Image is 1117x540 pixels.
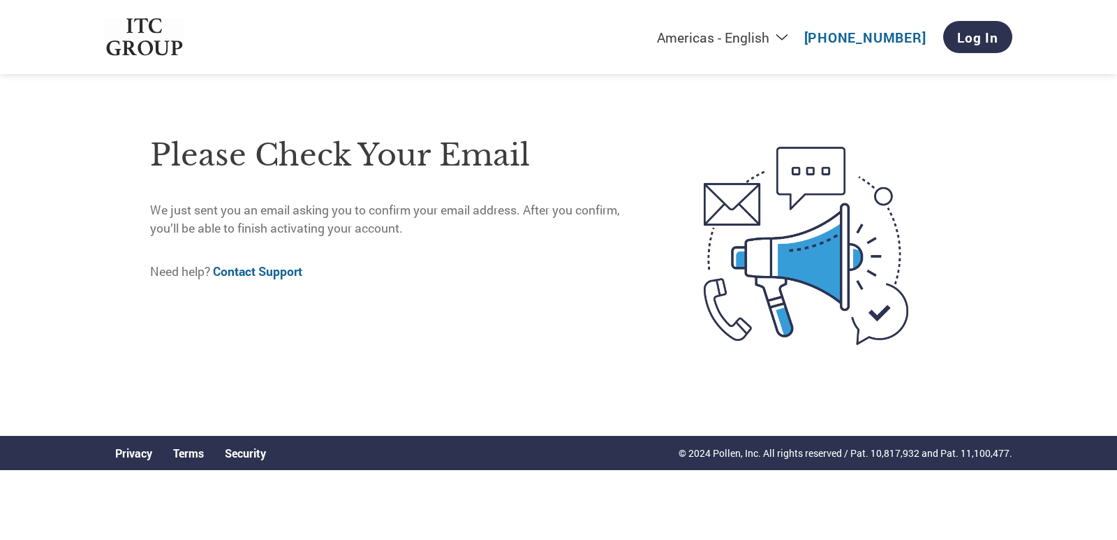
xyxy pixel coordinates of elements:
p: We just sent you an email asking you to confirm your email address. After you confirm, you’ll be ... [150,201,645,238]
a: Privacy [115,446,152,460]
a: Terms [173,446,204,460]
a: [PHONE_NUMBER] [804,29,926,46]
img: ITC Group [105,18,184,57]
h1: Please check your email [150,133,645,178]
a: Security [225,446,266,460]
img: open-email [645,122,967,370]
p: © 2024 Pollen, Inc. All rights reserved / Pat. 10,817,932 and Pat. 11,100,477. [679,446,1012,460]
a: Contact Support [213,263,302,279]
a: Log In [943,21,1012,53]
p: Need help? [150,263,645,281]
